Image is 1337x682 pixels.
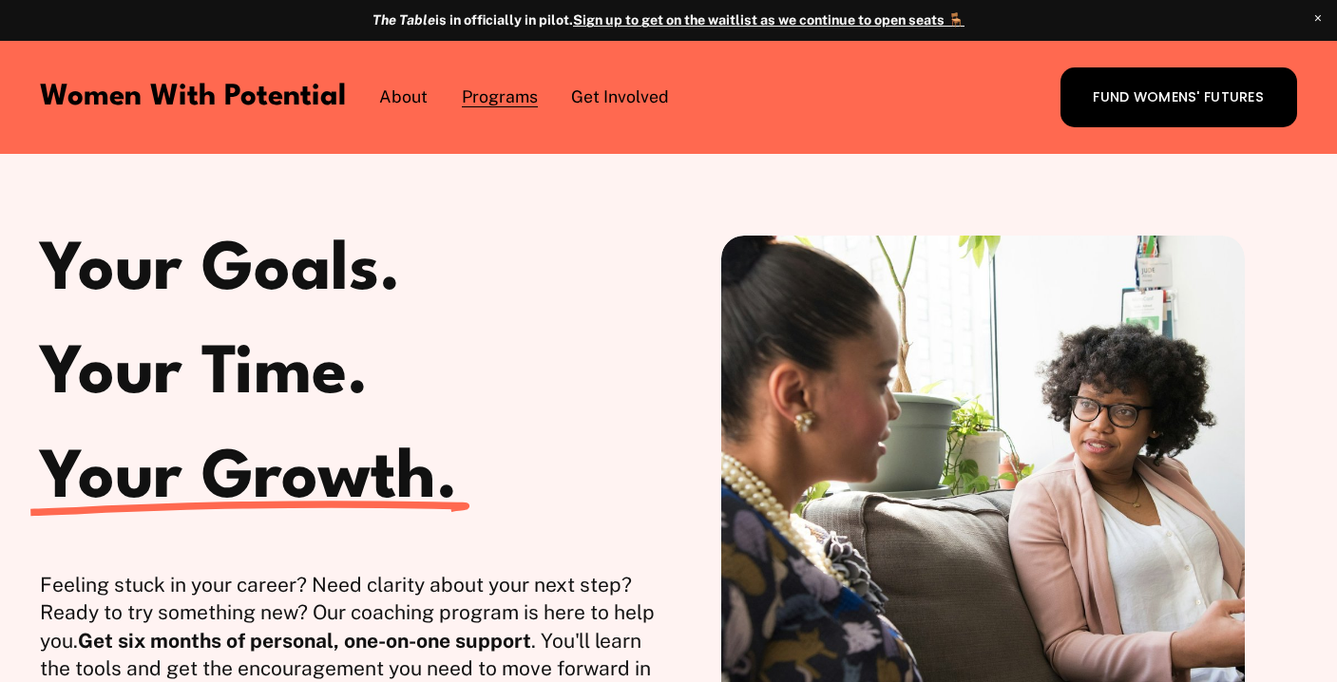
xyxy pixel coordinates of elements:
a: folder dropdown [379,84,428,110]
strong: is in officially in pilot. [372,11,573,28]
a: folder dropdown [571,84,669,110]
strong: Get six months of personal, one-on-one support [78,629,531,653]
h1: Your Time. [40,339,668,413]
a: folder dropdown [462,84,538,110]
span: Get Involved [571,85,669,109]
a: Women With Potential [40,83,346,111]
em: The Table [372,11,435,28]
h1: Your Goals. [40,236,668,310]
span: Programs [462,85,538,109]
span: About [379,85,428,109]
a: Sign up to get on the waitlist as we continue to open seats 🪑 [573,11,965,28]
a: FUND WOMENS' FUTURES [1060,67,1297,127]
span: Your Growth. [40,446,458,513]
